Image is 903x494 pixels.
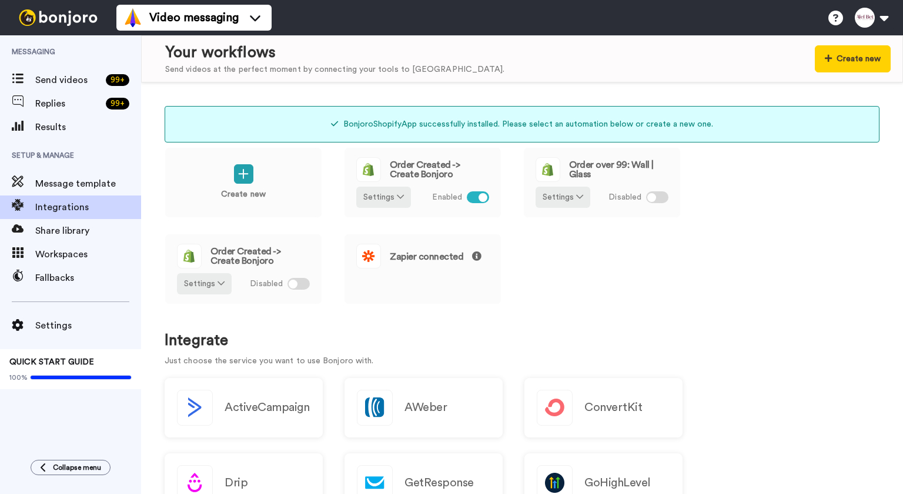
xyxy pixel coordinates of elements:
h1: Integrate [165,332,879,349]
span: Disabled [250,278,283,290]
a: Order Created -> Create BonjoroSettings Disabled [165,234,322,304]
button: Settings [536,187,590,208]
h2: Drip [225,476,248,489]
h2: GetResponse [404,476,474,489]
button: ActiveCampaign [165,378,323,437]
button: Settings [356,187,411,208]
span: Message template [35,177,141,191]
span: QUICK START GUIDE [9,358,94,366]
span: Order over 99: Wall | Glass [569,160,668,179]
p: Just choose the service you want to use Bonjoro with. [165,355,879,367]
span: Settings [35,319,141,333]
span: Results [35,120,141,134]
div: Your workflows [165,42,504,64]
span: Order Created -> Create Bonjoro [390,160,489,179]
div: Send videos at the perfect moment by connecting your tools to [GEOGRAPHIC_DATA]. [165,64,504,76]
span: Collapse menu [53,463,101,472]
div: 99 + [106,74,129,86]
div: 99 + [106,98,129,110]
a: Zapier connected [344,234,501,304]
img: logo_activecampaign.svg [178,390,212,425]
img: vm-color.svg [123,8,142,27]
p: Create new [221,188,266,201]
img: bj-logo-header-white.svg [14,9,102,26]
img: logo_zapier.svg [357,244,380,268]
a: AWeber [345,378,503,437]
button: Create new [815,45,891,72]
span: Video messaging [149,9,239,26]
img: logo_convertkit.svg [537,390,572,425]
a: Create new [165,147,322,218]
a: Order over 99: Wall | GlassSettings Disabled [523,147,681,218]
a: Order Created -> Create BonjoroSettings Enabled [344,147,501,218]
span: Zapier connected [390,251,481,261]
span: 100% [9,373,28,382]
span: Send videos [35,73,101,87]
div: Bonjoro Shopify App successfully installed. Please select an automation below or create a new one. [165,106,879,142]
span: Integrations [35,200,141,214]
img: logo_aweber.svg [357,390,392,425]
img: logo_shopify.svg [178,244,201,268]
h2: ActiveCampaign [225,401,309,414]
h2: GoHighLevel [584,476,651,489]
h2: ConvertKit [584,401,642,414]
h2: AWeber [404,401,447,414]
button: Collapse menu [31,460,111,475]
span: Order Created -> Create Bonjoro [210,247,310,266]
a: ConvertKit [524,378,683,437]
img: logo_shopify.svg [357,158,380,181]
span: Enabled [432,191,462,204]
img: logo_shopify.svg [536,158,560,181]
span: Replies [35,97,101,111]
span: Share library [35,224,141,238]
button: Settings [177,273,232,294]
span: Fallbacks [35,271,141,285]
span: Workspaces [35,247,141,261]
span: Disabled [608,191,641,204]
